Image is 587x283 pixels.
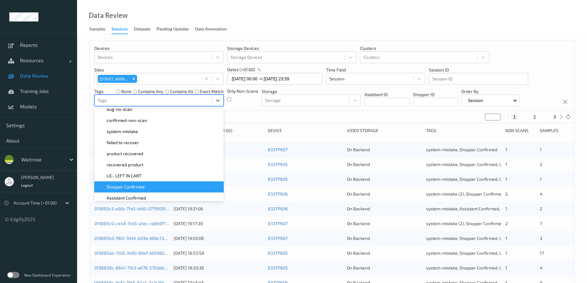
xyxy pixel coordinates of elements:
span: LIC- LEFT IN CART [107,173,141,179]
a: 0198858c-8641-71b3-a576-575dddff8a12 [94,265,177,270]
div: On Backend [347,161,422,168]
p: Session ID [429,67,528,73]
p: Shopper ID [413,91,458,98]
p: Devices [94,45,224,51]
a: 833TP605 [268,265,288,270]
p: dates (+01:00) [227,67,255,73]
span: Shopper Confirmed [107,184,145,190]
label: none [121,88,132,95]
button: 2 [532,114,538,120]
span: 2 [505,191,508,196]
div: [DATE] 19:21:06 [173,206,263,212]
div: On Backend [347,176,422,182]
a: 019885b3-78b1-7d34-b03b-686c138b60e6 [94,236,179,241]
p: Clusters [360,45,489,51]
a: Pending Updates [157,25,195,34]
div: Remove 833 Trinity Square [130,75,137,83]
div: [DATE] 19:17:39 [173,220,263,227]
div: On Backend [347,250,422,256]
a: Datasets [134,25,157,34]
a: 833TP606 [268,206,288,211]
span: system-mistake, Shopper Confirmed, Unusual-Activity, Picklist item alert [426,176,567,182]
p: Sites [94,67,224,73]
span: 3 [540,236,542,241]
div: On Backend [347,235,422,241]
div: Video Storage [347,127,422,134]
a: 833TP607 [268,221,287,226]
span: system-mistake, Assistant Confirmed, Unusual-Activity [426,206,533,211]
div: Pending Updates [157,26,189,34]
div: Datasets [134,26,150,34]
span: failed to recover [107,139,139,146]
span: 1 [505,265,507,270]
a: 833TP605 [268,250,288,256]
p: Session [466,97,485,103]
div: Data Annotation [195,26,227,34]
div: On Backend [347,220,422,227]
div: Sessions [112,26,128,34]
span: 1 [505,162,507,167]
label: exact match [200,88,224,95]
span: recovered product [107,162,143,168]
div: [STREET_ADDRESS] [98,75,130,83]
span: system-mistake, Shopper Confirmed, Unusual-Activity [426,162,531,167]
span: system-mistake [107,128,138,135]
p: Only Non-Scans [227,88,258,94]
span: 1 [505,176,507,182]
span: 7 [540,221,542,226]
span: 1 [505,236,507,241]
span: system-mistake, Shopper Confirmed, Unusual-Activity, Picklist item alert [426,265,567,270]
span: system-mistake, Shopper Confirmed, Unusual-Activity [426,236,531,241]
span: 4 [540,265,543,270]
span: 2 [540,206,542,211]
div: Device [268,127,343,134]
div: Non Scans [505,127,535,134]
p: Order By [461,88,520,95]
p: Assistant ID [365,91,410,98]
p: Storage [262,88,361,95]
div: Data Review [89,12,128,18]
a: 019885ab-1505-7e80-89ef-605960a8018b [94,250,179,256]
p: Storage Devices [227,45,357,51]
div: Tags [426,127,501,134]
span: 1 [505,206,507,211]
span: product recovered [107,151,143,157]
span: 1 [505,147,507,152]
div: On Backend [347,147,422,153]
button: 1 [512,114,518,120]
span: Assistant Confirmed [107,195,146,201]
span: Bug-no-scan [107,106,132,112]
label: contains any [138,88,163,95]
div: On Backend [347,265,422,271]
p: Time Field [326,67,425,73]
span: 2 [540,162,542,167]
div: Samples [540,127,570,134]
span: 1 [540,176,542,182]
span: 17 [540,250,544,256]
span: 2 [505,221,508,226]
a: 833TP607 [268,147,287,152]
div: [DATE] 18:20:36 [173,265,263,271]
div: [DATE] 19:03:08 [173,235,263,241]
div: [DATE] 18:53:58 [173,250,263,256]
div: Samples [89,26,105,34]
span: confirmed-non-scan [107,117,147,123]
span: 4 [540,191,543,196]
span: 1 [540,147,542,152]
a: 833TP607 [268,236,287,241]
button: 3 [552,114,558,120]
a: Data Annotation [195,25,233,34]
a: Samples [89,25,112,34]
span: system-mistake, Shopper Confirmed, Unusual-Activity [426,250,531,256]
p: Tags [94,88,104,95]
a: 019885c3-e90c-71a5-bfd0-077f905fdb92 [94,206,175,211]
a: Sessions [112,25,134,34]
span: system-mistake, Shopper Confirmed [426,147,497,152]
a: 833TP606 [268,191,288,196]
a: 019885c0-c448-7cb5-a1ec-cb8b9f79dc7d [94,221,177,226]
a: 833TP605 [268,176,288,182]
div: On Backend [347,191,422,197]
label: contains all [170,88,193,95]
a: 833TP605 [268,162,288,167]
span: 1 [505,250,507,256]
